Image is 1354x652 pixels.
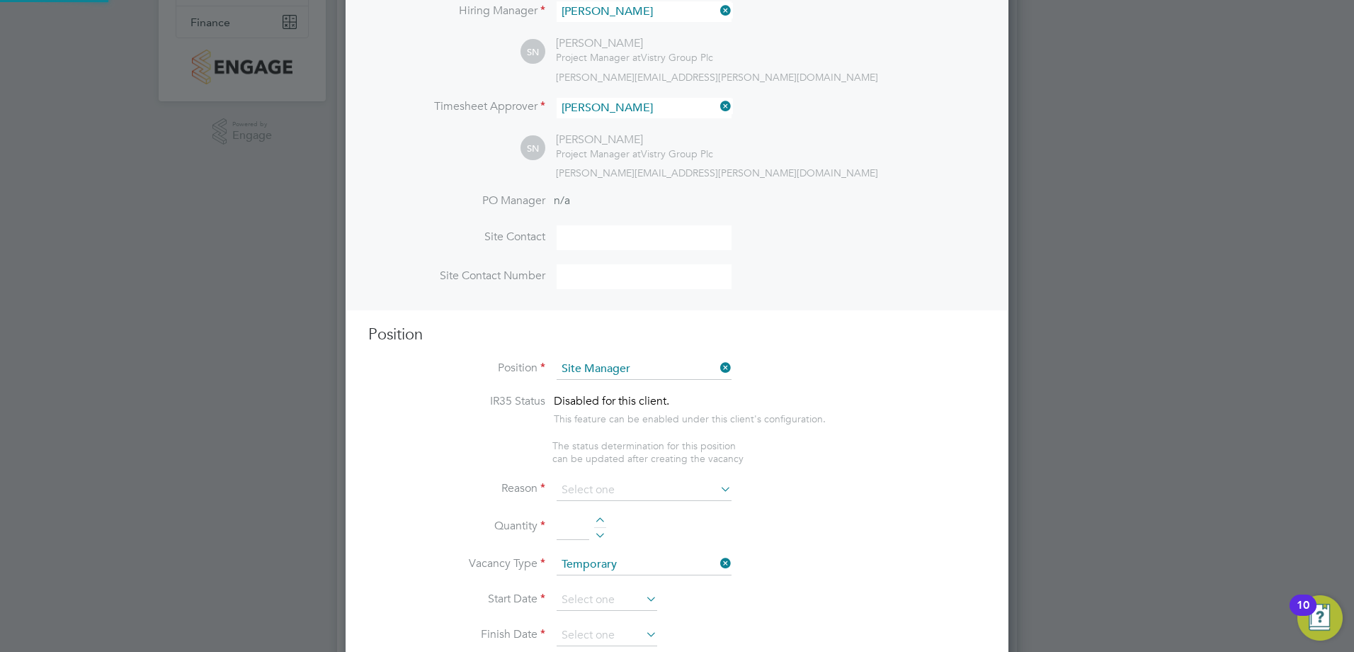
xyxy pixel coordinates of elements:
[556,400,732,420] li: Senior Manager
[368,99,545,114] label: Timesheet Approver
[1297,605,1309,624] div: 10
[556,167,878,179] span: [PERSON_NAME][EMAIL_ADDRESS][PERSON_NAME][DOMAIN_NAME]
[368,556,545,571] label: Vacancy Type
[368,269,545,283] label: Site Contact Number
[562,424,579,436] b: Site
[557,554,732,575] input: Select one
[557,359,732,380] input: Search for...
[556,420,732,439] li: Manager
[368,4,545,18] label: Hiring Manager
[556,71,878,84] span: [PERSON_NAME][EMAIL_ADDRESS][PERSON_NAME][DOMAIN_NAME]
[557,590,657,611] input: Select one
[556,381,732,400] li: Assistant Manager
[552,439,744,465] span: The status determination for this position can be updated after creating the vacancy
[601,385,619,397] b: Site
[556,147,713,160] div: Vistry Group Plc
[554,409,826,425] div: This feature can be enabled under this client's configuration.
[368,230,545,244] label: Site Contact
[556,51,641,64] span: Project Manager at
[368,325,986,345] h3: Position
[556,36,713,51] div: [PERSON_NAME]
[368,361,545,376] label: Position
[368,519,545,534] label: Quantity
[520,136,545,161] span: SN
[590,404,608,416] b: Site
[368,627,545,642] label: Finish Date
[556,147,641,160] span: Project Manager at
[368,592,545,607] label: Start Date
[520,40,545,64] span: SN
[557,625,657,646] input: Select one
[368,193,545,208] label: PO Manager
[368,394,545,409] label: IR35 Status
[554,394,669,408] span: Disabled for this client.
[557,480,732,501] input: Select one
[556,51,713,64] div: Vistry Group Plc
[557,98,732,118] input: Search for...
[557,1,732,22] input: Search for...
[1297,595,1343,641] button: Open Resource Center, 10 new notifications
[368,481,545,496] label: Reason
[556,133,713,147] div: [PERSON_NAME]
[554,193,570,208] span: n/a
